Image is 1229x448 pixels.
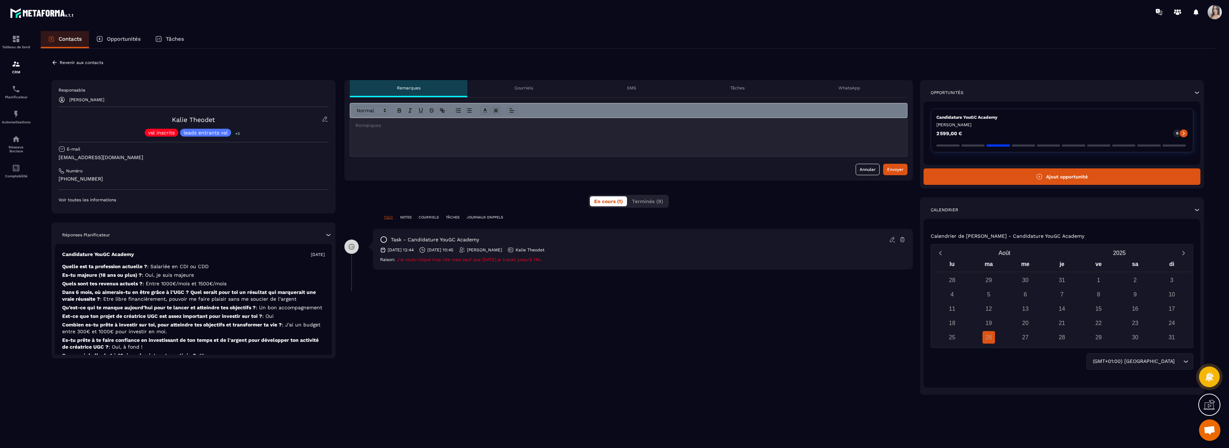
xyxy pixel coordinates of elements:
img: social-network [12,135,20,143]
div: di [1154,259,1190,272]
span: : Etre libre financièrement, pouvoir me faire plaisir sans me soucier de l’argent [100,296,297,302]
a: schedulerschedulerPlanificateur [2,79,30,104]
p: 0 [1176,131,1178,136]
a: Tâches [148,31,191,48]
div: 4 [946,288,958,301]
img: scheduler [12,85,20,93]
div: 28 [946,274,958,286]
div: 7 [1056,288,1068,301]
div: 2 [1129,274,1141,286]
div: 12 [982,302,995,315]
div: 21 [1056,317,1068,329]
span: : Oui [262,313,274,319]
div: 31 [1165,331,1178,344]
p: Réseaux Sociaux [2,145,30,153]
p: Numéro [66,168,83,174]
p: task - Candidature YouGC Academy [391,236,479,243]
p: COURRIELS [419,215,439,220]
p: [PHONE_NUMBER] [59,176,328,182]
p: Dans 6 mois, où aimerais-tu en être grâce à l’UGC ? Quel serait pour toi un résultat qui marquera... [62,289,325,302]
p: Tâches [166,36,184,42]
div: 16 [1129,302,1141,315]
div: me [1007,259,1044,272]
img: formation [12,60,20,68]
div: 24 [1165,317,1178,329]
p: Revenir aux contacts [60,60,103,65]
div: 15 [1092,302,1105,315]
input: Search for option [1176,358,1181,365]
p: [DATE] 12:44 [388,247,414,253]
p: Voir toutes les informations [59,197,328,203]
p: Est-ce que ton projet de créatrice UGC est assez important pour investir sur toi ? [62,313,325,320]
p: Sur une échelle de 1 à 10, à quel point es-tu motivée ? [62,352,325,359]
div: 6 [1019,288,1031,301]
span: J’ai voulu cliqué trop vite mais sauf que [DATE] je travail jusqu’à 14h.. [397,257,542,262]
p: WhatsApp [839,85,860,91]
p: Es-tu majeure (18 ans ou plus) ? [62,272,325,279]
a: Contacts [41,31,89,48]
a: Ouvrir le chat [1199,419,1220,441]
a: social-networksocial-networkRéseaux Sociaux [2,129,30,158]
div: Envoyer [887,166,904,173]
div: Calendar days [934,274,1190,344]
p: [DATE] [311,252,325,257]
p: [PERSON_NAME] [936,122,1188,128]
div: 30 [1129,331,1141,344]
span: En cours (1) [594,198,623,204]
button: Open months overlay [947,247,1062,259]
div: Calendar wrapper [934,259,1190,344]
p: TÂCHES [446,215,459,220]
div: 31 [1056,274,1068,286]
span: Raison: [380,257,395,262]
div: 9 [1129,288,1141,301]
button: Next month [1177,248,1190,258]
p: CRM [2,70,30,74]
p: Automatisations [2,120,30,124]
div: 8 [1092,288,1105,301]
div: 25 [946,331,958,344]
p: Tâches [730,85,745,91]
p: Es-tu prête à te faire confiance en investissant de ton temps et de l'argent pour développer ton ... [62,337,325,350]
p: TOUT [384,215,393,220]
p: Remarques [397,85,421,91]
p: [DATE] 10:45 [427,247,453,253]
a: automationsautomationsAutomatisations [2,104,30,129]
p: Combien es-tu prête à investir sur toi, pour atteindre tes objectifs et transformer ta vie ? [62,321,325,335]
span: : Salariée en CDI ou CDD [147,264,209,269]
a: Opportunités [89,31,148,48]
span: Terminés (9) [632,198,663,204]
div: 29 [982,274,995,286]
p: leads entrants vsl [184,130,228,135]
span: : 10 [196,353,204,358]
a: Kalie Theodet [172,116,215,123]
div: 22 [1092,317,1105,329]
p: Calendrier de [PERSON_NAME] - Candidature YouGC Academy [931,233,1084,239]
a: accountantaccountantComptabilité [2,158,30,183]
button: En cours (1) [590,196,627,206]
p: Calendrier [931,207,958,213]
a: formationformationCRM [2,54,30,79]
p: [PERSON_NAME] [467,247,502,253]
div: 1 [1092,274,1105,286]
img: logo [10,6,74,19]
span: : Oui, à fond ! [109,344,143,350]
div: 3 [1165,274,1178,286]
p: Quelle est ta profession actuelle ? [62,263,325,270]
p: Candidature YouGC Academy [936,114,1188,120]
p: Opportunités [931,90,964,95]
button: Annuler [856,164,880,175]
button: Previous month [934,248,947,258]
p: +3 [233,130,242,137]
img: formation [12,35,20,43]
div: 10 [1165,288,1178,301]
div: 19 [982,317,995,329]
span: : Un bon accompagnement [256,305,322,310]
p: Tableau de bord [2,45,30,49]
p: Kalie Theodet [516,247,544,253]
span: : Oui, je suis majeure [142,272,194,278]
a: formationformationTableau de bord [2,29,30,54]
p: Contacts [59,36,82,42]
div: 26 [982,331,995,344]
div: 13 [1019,302,1031,315]
p: vsl inscrits [148,130,175,135]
